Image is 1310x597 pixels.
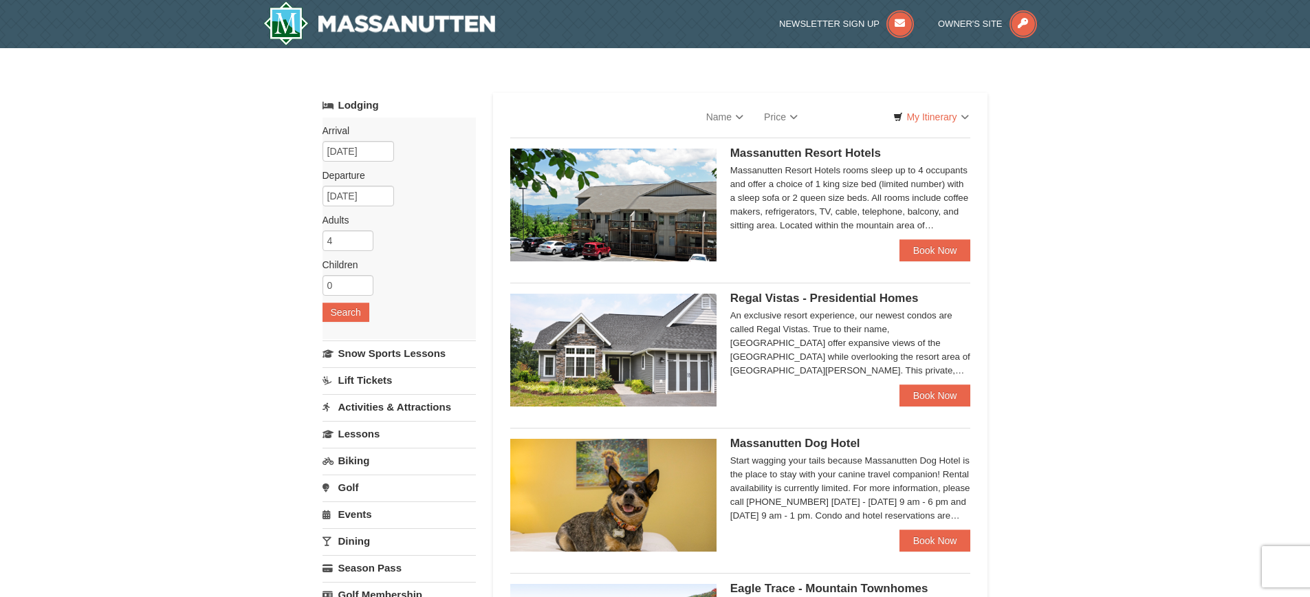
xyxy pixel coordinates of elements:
a: Biking [323,448,476,473]
a: Massanutten Resort [263,1,496,45]
a: Price [754,103,808,131]
div: An exclusive resort experience, our newest condos are called Regal Vistas. True to their name, [G... [730,309,971,378]
a: Name [696,103,754,131]
a: Dining [323,528,476,554]
button: Search [323,303,369,322]
a: Book Now [899,384,971,406]
img: Massanutten Resort Logo [263,1,496,45]
a: My Itinerary [884,107,977,127]
a: Snow Sports Lessons [323,340,476,366]
div: Massanutten Resort Hotels rooms sleep up to 4 occupants and offer a choice of 1 king size bed (li... [730,164,971,232]
a: Book Now [899,530,971,552]
a: Lodging [323,93,476,118]
a: Activities & Attractions [323,394,476,420]
a: Lift Tickets [323,367,476,393]
a: Book Now [899,239,971,261]
img: 27428181-5-81c892a3.jpg [510,439,717,552]
a: Owner's Site [938,19,1037,29]
label: Adults [323,213,466,227]
a: Season Pass [323,555,476,580]
a: Events [323,501,476,527]
span: Owner's Site [938,19,1003,29]
span: Eagle Trace - Mountain Townhomes [730,582,928,595]
img: 19219026-1-e3b4ac8e.jpg [510,149,717,261]
label: Arrival [323,124,466,138]
a: Golf [323,475,476,500]
a: Lessons [323,421,476,446]
span: Newsletter Sign Up [779,19,880,29]
div: Start wagging your tails because Massanutten Dog Hotel is the place to stay with your canine trav... [730,454,971,523]
label: Departure [323,169,466,182]
a: Newsletter Sign Up [779,19,914,29]
span: Massanutten Dog Hotel [730,437,860,450]
span: Regal Vistas - Presidential Homes [730,292,919,305]
img: 19218991-1-902409a9.jpg [510,294,717,406]
label: Children [323,258,466,272]
span: Massanutten Resort Hotels [730,146,881,160]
